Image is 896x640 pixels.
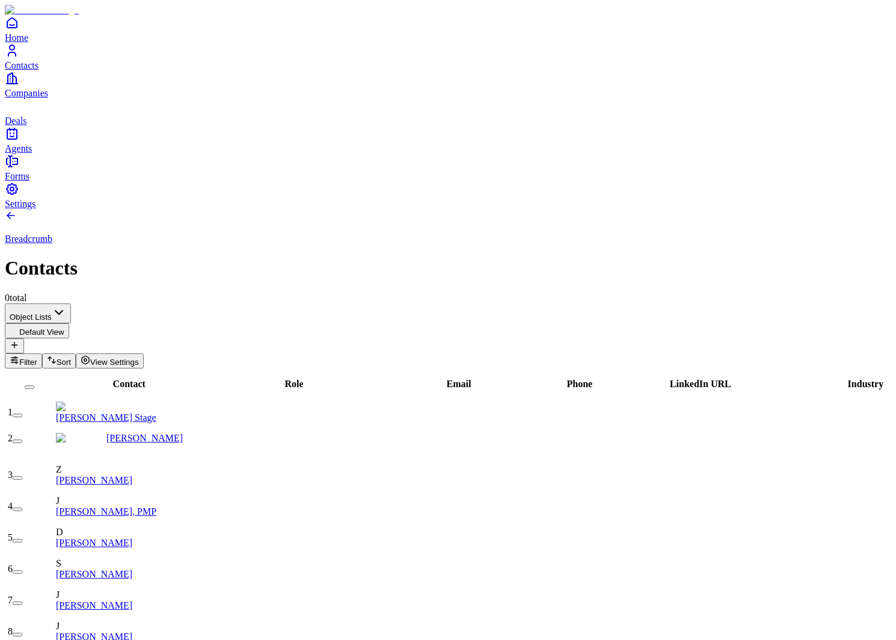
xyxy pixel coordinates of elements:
span: 7 [8,595,13,605]
div: Z [56,464,205,475]
div: J [56,621,205,632]
span: Companies [5,88,48,98]
a: [PERSON_NAME] Stage [56,412,156,423]
div: J [56,589,205,600]
img: Paul Aruta [56,433,106,444]
span: 8 [8,626,13,636]
a: deals [5,99,891,126]
a: [PERSON_NAME] [56,538,132,548]
span: Email [447,379,471,389]
span: Contacts [5,60,38,70]
div: S [56,558,205,569]
span: Deals [5,116,26,126]
a: [PERSON_NAME] [56,569,132,579]
button: Default View [5,323,69,338]
a: Settings [5,182,891,209]
p: Breadcrumb [5,234,891,244]
a: Breadcrumb [5,213,891,244]
a: [PERSON_NAME] [56,600,132,610]
h1: Contacts [5,257,891,279]
span: 2 [8,433,13,443]
a: Home [5,16,891,43]
div: D [56,527,205,538]
span: Forms [5,171,29,181]
div: J [56,496,205,506]
span: LinkedIn URL [670,379,731,389]
span: Settings [5,199,36,209]
span: Contact [113,379,146,389]
button: Sort [42,353,76,368]
div: 0 total [5,293,891,303]
span: 4 [8,501,13,511]
span: 6 [8,564,13,574]
span: 5 [8,532,13,542]
a: Contacts [5,43,891,70]
span: View Settings [90,358,139,367]
a: Companies [5,71,891,98]
a: [PERSON_NAME] [106,433,183,443]
span: Sort [57,358,71,367]
span: Home [5,33,28,43]
img: Paul Thomas Stage [56,402,140,412]
button: Filter [5,353,42,368]
span: Role [284,379,303,389]
span: 3 [8,470,13,480]
span: Agents [5,143,32,154]
a: Agents [5,126,891,154]
span: Phone [566,379,592,389]
img: Item Brain Logo [5,5,79,16]
span: Industry [848,379,884,389]
button: View Settings [76,353,144,368]
span: 1 [8,407,13,417]
span: Filter [19,358,37,367]
a: [PERSON_NAME] [56,475,132,485]
a: Forms [5,154,891,181]
a: [PERSON_NAME], PMP [56,506,156,517]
